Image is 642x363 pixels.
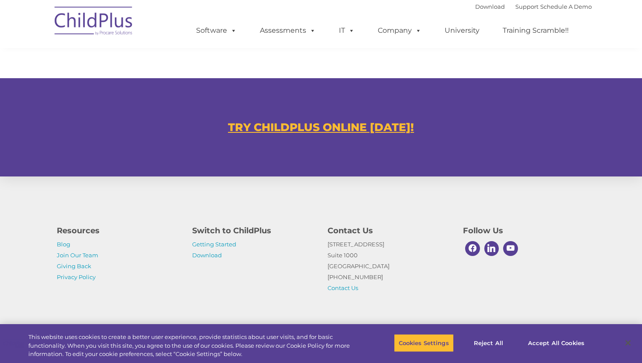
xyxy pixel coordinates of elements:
a: Contact Us [328,284,358,291]
a: Download [475,3,505,10]
a: Facebook [463,239,482,258]
a: Youtube [501,239,520,258]
p: [STREET_ADDRESS] Suite 1000 [GEOGRAPHIC_DATA] [PHONE_NUMBER] [328,239,450,294]
a: Privacy Policy [57,273,96,280]
a: University [436,22,488,39]
button: Accept All Cookies [523,334,589,352]
font: | [475,3,592,10]
a: TRY CHILDPLUS ONLINE [DATE]! [228,121,414,134]
a: IT [330,22,363,39]
a: Join Our Team [57,252,98,259]
img: ChildPlus by Procare Solutions [50,0,138,44]
h4: Resources [57,225,179,237]
a: Support [515,3,538,10]
h4: Switch to ChildPlus [192,225,314,237]
button: Close [618,333,638,353]
button: Cookies Settings [394,334,454,352]
a: Giving Back [57,263,91,270]
a: Assessments [251,22,324,39]
a: Blog [57,241,70,248]
a: Schedule A Demo [540,3,592,10]
button: Reject All [461,334,516,352]
a: Training Scramble!! [494,22,577,39]
a: Software [187,22,245,39]
a: Getting Started [192,241,236,248]
a: Download [192,252,222,259]
h4: Follow Us [463,225,585,237]
h4: Contact Us [328,225,450,237]
div: This website uses cookies to create a better user experience, provide statistics about user visit... [28,333,353,359]
a: Linkedin [482,239,501,258]
a: Company [369,22,430,39]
